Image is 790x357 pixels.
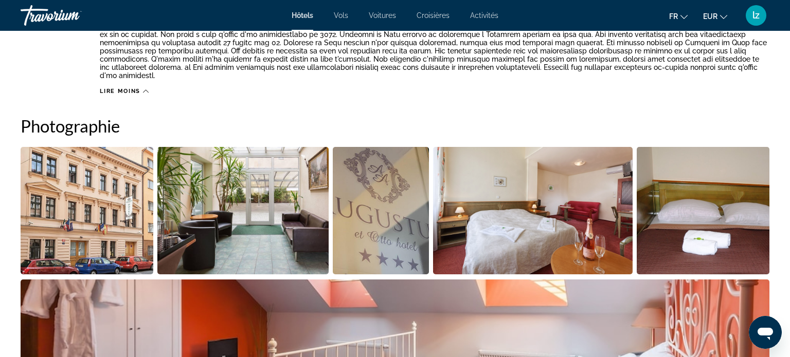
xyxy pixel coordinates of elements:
[669,9,688,24] button: Changer de langue
[703,9,727,24] button: Changer de devise
[21,2,123,29] a: Travorium
[433,146,633,275] button: Open full-screen image slider
[100,87,149,95] button: Lire moins
[749,316,782,349] iframe: Bouton de lancement de la fenêtre de messagerie
[333,146,429,275] button: Open full-screen image slider
[752,10,760,21] font: lz
[100,88,140,95] span: Lire moins
[743,5,769,26] button: Menu utilisateur
[21,116,769,136] h2: Photographie
[292,11,313,20] a: Hôtels
[637,146,769,275] button: Open full-screen image slider
[703,12,717,21] font: EUR
[369,11,396,20] a: Voitures
[669,12,678,21] font: fr
[470,11,498,20] a: Activités
[100,22,769,80] p: Lor ipsum do sitame con a Elit Seddoe. Tem incididun utlabor etdolorema aliquae a mini ve quisno ...
[417,11,450,20] a: Croisières
[21,11,74,82] div: La description
[334,11,348,20] a: Vols
[157,146,329,275] button: Open full-screen image slider
[21,146,153,275] button: Open full-screen image slider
